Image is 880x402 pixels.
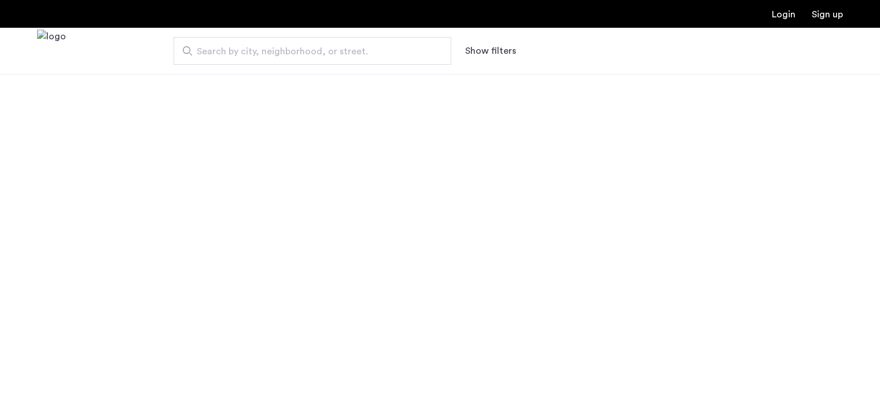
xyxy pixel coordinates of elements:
a: Login [772,10,796,19]
button: Show or hide filters [465,44,516,58]
a: Registration [812,10,843,19]
a: Cazamio Logo [37,29,66,73]
span: Search by city, neighborhood, or street. [197,45,419,58]
input: Apartment Search [174,37,451,65]
img: logo [37,29,66,73]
